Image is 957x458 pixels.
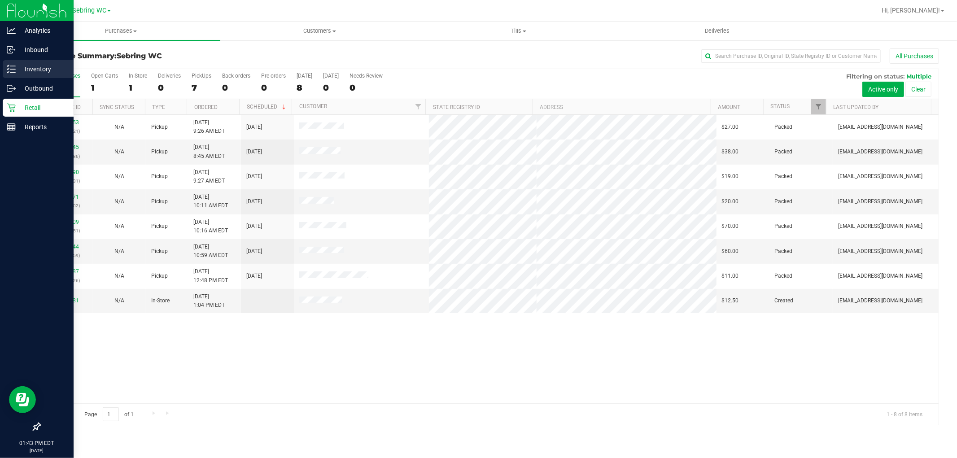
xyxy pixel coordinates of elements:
p: Retail [16,102,70,113]
inline-svg: Inbound [7,45,16,54]
span: Not Applicable [114,248,124,254]
a: 11854371 [54,194,79,200]
div: 7 [192,83,211,93]
span: Packed [775,272,793,280]
span: [EMAIL_ADDRESS][DOMAIN_NAME] [838,297,922,305]
span: [DATE] [246,272,262,280]
span: [DATE] 9:27 AM EDT [193,168,225,185]
span: [DATE] [246,222,262,231]
span: $60.00 [722,247,739,256]
div: 0 [158,83,181,93]
th: Address [533,99,711,115]
a: Type [152,104,165,110]
button: N/A [114,197,124,206]
span: Pickup [151,272,168,280]
span: [EMAIL_ADDRESS][DOMAIN_NAME] [838,247,922,256]
span: $12.50 [722,297,739,305]
p: 01:43 PM EDT [4,439,70,447]
div: Deliveries [158,73,181,79]
div: 1 [129,83,147,93]
div: Needs Review [350,73,383,79]
span: [DATE] [246,197,262,206]
span: Packed [775,197,793,206]
span: Pickup [151,197,168,206]
a: Filter [811,99,826,114]
span: $19.00 [722,172,739,181]
a: Customers [220,22,419,40]
span: Pickup [151,172,168,181]
span: $20.00 [722,197,739,206]
input: 1 [103,407,119,421]
iframe: Resource center [9,386,36,413]
span: Not Applicable [114,198,124,205]
span: [DATE] [246,123,262,131]
button: N/A [114,123,124,131]
span: Hi, [PERSON_NAME]! [882,7,940,14]
span: [DATE] 10:16 AM EDT [193,218,228,235]
span: [DATE] 10:11 AM EDT [193,193,228,210]
a: Last Updated By [834,104,879,110]
span: Not Applicable [114,173,124,179]
a: Status [770,103,790,109]
span: Packed [775,148,793,156]
div: In Store [129,73,147,79]
span: [EMAIL_ADDRESS][DOMAIN_NAME] [838,222,922,231]
button: All Purchases [890,48,939,64]
button: Clear [905,82,931,97]
a: 11854644 [54,244,79,250]
span: Multiple [906,73,931,80]
div: 0 [222,83,250,93]
span: Pickup [151,247,168,256]
span: 1 - 8 of 8 items [879,407,930,421]
div: 0 [261,83,286,93]
span: Pickup [151,222,168,231]
span: Not Applicable [114,297,124,304]
span: Pickup [151,148,168,156]
input: Search Purchase ID, Original ID, State Registry ID or Customer Name... [701,49,881,63]
a: 11853890 [54,169,79,175]
span: [DATE] 8:45 AM EDT [193,143,225,160]
a: Deliveries [618,22,817,40]
p: Outbound [16,83,70,94]
a: Scheduled [247,104,288,110]
button: N/A [114,297,124,305]
span: [DATE] [246,247,262,256]
p: Inventory [16,64,70,74]
span: Packed [775,123,793,131]
a: 11854509 [54,219,79,225]
span: Packed [775,222,793,231]
a: 11853253 [54,119,79,126]
span: Packed [775,172,793,181]
a: State Registry ID [433,104,480,110]
div: 0 [350,83,383,93]
span: [EMAIL_ADDRESS][DOMAIN_NAME] [838,272,922,280]
a: Purchases [22,22,220,40]
span: Not Applicable [114,223,124,229]
span: $38.00 [722,148,739,156]
span: Sebring WC [72,7,106,14]
a: Tills [419,22,618,40]
inline-svg: Retail [7,103,16,112]
a: Filter [411,99,425,114]
div: 1 [91,83,118,93]
span: [DATE] [246,148,262,156]
span: $70.00 [722,222,739,231]
button: N/A [114,172,124,181]
span: [DATE] 9:26 AM EDT [193,118,225,135]
button: N/A [114,247,124,256]
span: Filtering on status: [846,73,905,80]
a: Sync Status [100,104,134,110]
button: Active only [862,82,904,97]
p: Inbound [16,44,70,55]
span: [DATE] 10:59 AM EDT [193,243,228,260]
div: 0 [323,83,339,93]
span: Created [775,297,794,305]
span: Page of 1 [77,407,141,421]
inline-svg: Analytics [7,26,16,35]
h3: Purchase Summary: [39,52,339,60]
a: Ordered [194,104,218,110]
span: Tills [420,27,617,35]
div: Pre-orders [261,73,286,79]
inline-svg: Inventory [7,65,16,74]
span: [EMAIL_ADDRESS][DOMAIN_NAME] [838,123,922,131]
